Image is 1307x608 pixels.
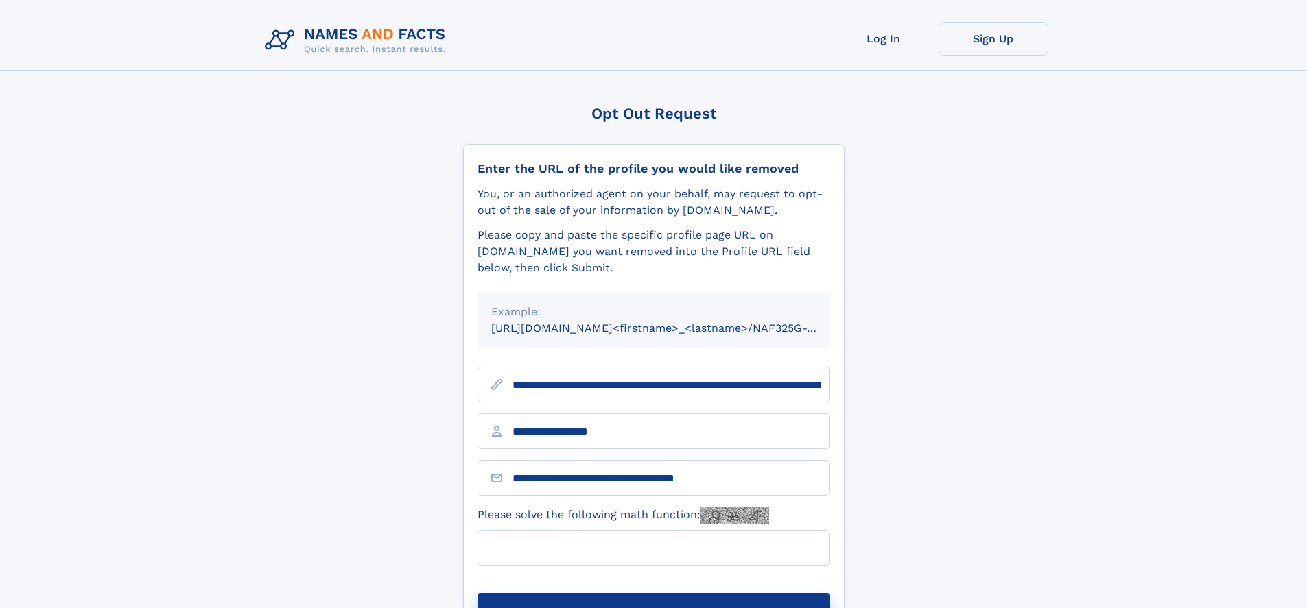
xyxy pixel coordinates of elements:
[478,507,769,524] label: Please solve the following math function:
[478,227,830,276] div: Please copy and paste the specific profile page URL on [DOMAIN_NAME] you want removed into the Pr...
[478,161,830,176] div: Enter the URL of the profile you would like removed
[491,304,816,320] div: Example:
[829,22,939,56] a: Log In
[939,22,1048,56] a: Sign Up
[463,105,845,122] div: Opt Out Request
[491,321,856,335] small: [URL][DOMAIN_NAME]<firstname>_<lastname>/NAF325G-xxxxxxxx
[478,186,830,219] div: You, or an authorized agent on your behalf, may request to opt-out of the sale of your informatio...
[259,22,457,59] img: Logo Names and Facts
